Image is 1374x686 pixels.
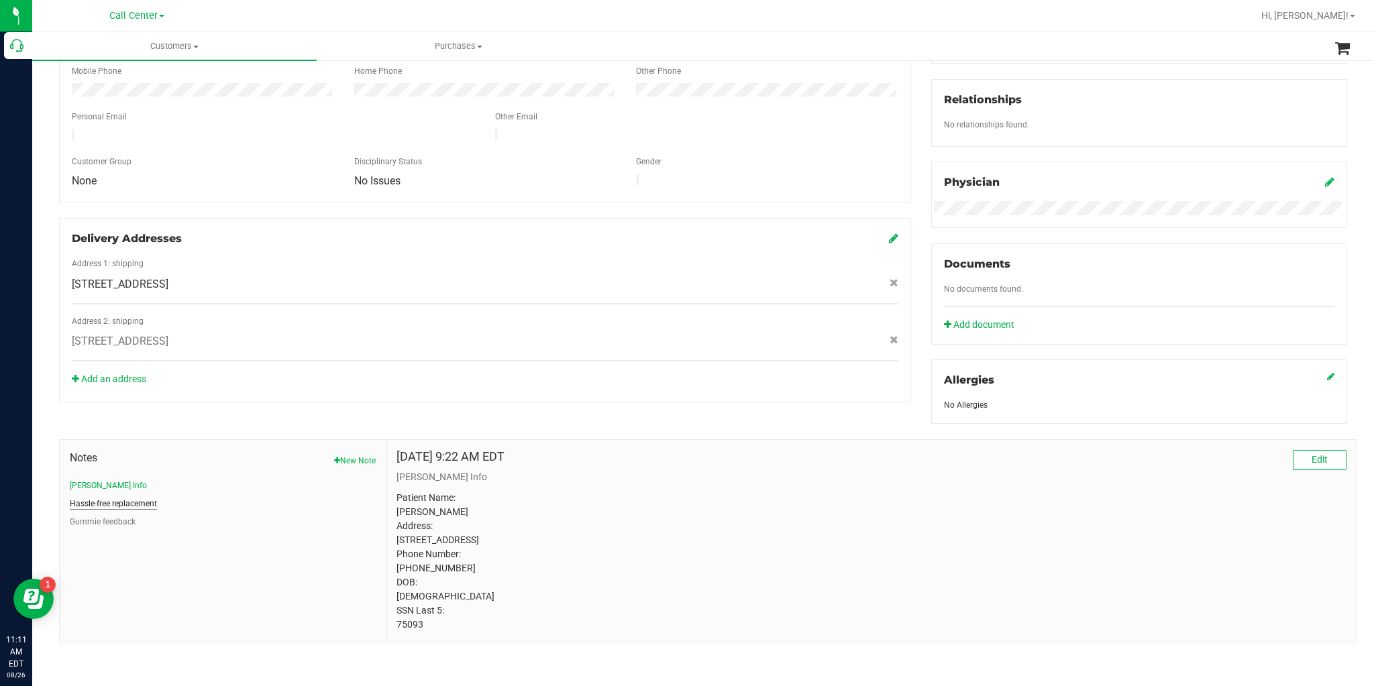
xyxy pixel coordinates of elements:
[317,32,601,60] a: Purchases
[72,174,97,187] span: None
[72,232,182,245] span: Delivery Addresses
[397,450,505,463] h4: [DATE] 9:22 AM EDT
[495,111,537,123] label: Other Email
[72,333,168,349] span: [STREET_ADDRESS]
[72,315,144,327] label: Address 2: shipping
[1293,450,1346,470] button: Edit
[13,579,54,619] iframe: Resource center
[6,670,26,680] p: 08/26
[944,119,1029,131] label: No relationships found.
[636,65,681,77] label: Other Phone
[70,450,376,466] span: Notes
[944,284,1023,294] span: No documents found.
[397,470,1346,484] p: [PERSON_NAME] Info
[1312,454,1328,465] span: Edit
[944,399,1334,411] div: No Allergies
[397,491,1346,632] p: Patient Name: [PERSON_NAME] Address: [STREET_ADDRESS] Phone Number: [PHONE_NUMBER] DOB: [DEMOGRAP...
[944,258,1010,270] span: Documents
[70,479,147,492] button: [PERSON_NAME] Info
[317,40,600,52] span: Purchases
[1261,10,1349,21] span: Hi, [PERSON_NAME]!
[72,111,127,123] label: Personal Email
[72,276,168,292] span: [STREET_ADDRESS]
[40,577,56,593] iframe: Resource center unread badge
[354,156,422,168] label: Disciplinary Status
[354,65,402,77] label: Home Phone
[636,156,662,168] label: Gender
[72,374,146,384] a: Add an address
[6,634,26,670] p: 11:11 AM EDT
[944,374,994,386] span: Allergies
[944,318,1021,332] a: Add document
[109,10,158,21] span: Call Center
[72,156,131,168] label: Customer Group
[354,174,401,187] span: No Issues
[944,93,1022,106] span: Relationships
[72,258,144,270] label: Address 1: shipping
[334,455,376,467] button: New Note
[944,176,1000,188] span: Physician
[32,40,317,52] span: Customers
[32,32,317,60] a: Customers
[72,65,121,77] label: Mobile Phone
[70,498,157,510] button: Hassle-free replacement
[70,516,136,528] button: Gummie feedback
[10,39,23,52] inline-svg: Call Center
